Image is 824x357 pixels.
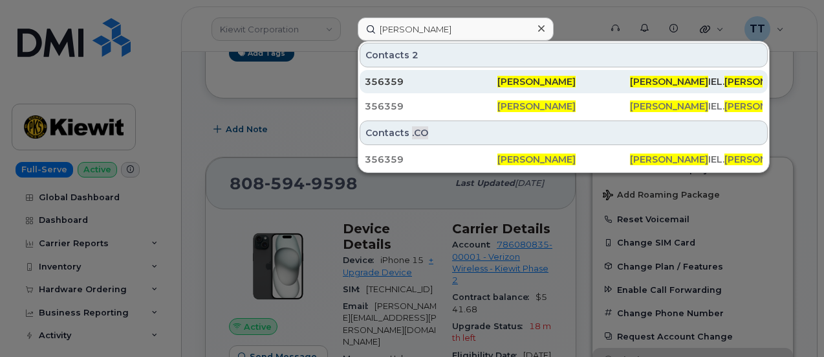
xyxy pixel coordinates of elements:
span: [PERSON_NAME] [724,154,803,165]
input: Find something... [358,17,554,41]
span: [PERSON_NAME] [497,154,576,165]
div: IEL. @[PERSON_NAME][DOMAIN_NAME] [630,100,763,113]
span: [PERSON_NAME] [630,100,708,112]
span: [PERSON_NAME] [724,100,803,112]
iframe: Messenger Launcher [768,301,814,347]
span: 2 [412,49,418,62]
div: IEL. @[PERSON_NAME][DOMAIN_NAME] [630,153,763,166]
span: [PERSON_NAME] [630,76,708,87]
div: IEL. @[PERSON_NAME][DOMAIN_NAME] [630,75,763,88]
div: 356359 [365,153,497,166]
a: 356359[PERSON_NAME][PERSON_NAME]IEL.[PERSON_NAME]@[PERSON_NAME][DOMAIN_NAME] [360,95,768,118]
div: Contacts [360,43,768,67]
div: 356359 [365,100,497,113]
a: 356359[PERSON_NAME][PERSON_NAME]IEL.[PERSON_NAME]@[PERSON_NAME][DOMAIN_NAME] [360,148,768,171]
div: Contacts [360,121,768,145]
div: 356359 [365,75,497,88]
span: [PERSON_NAME] [724,76,803,87]
a: 356359[PERSON_NAME][PERSON_NAME]IEL.[PERSON_NAME]@[PERSON_NAME][DOMAIN_NAME] [360,70,768,93]
span: .CO [412,126,428,139]
span: [PERSON_NAME] [497,100,576,112]
span: [PERSON_NAME] [630,154,708,165]
span: [PERSON_NAME] [497,76,576,87]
